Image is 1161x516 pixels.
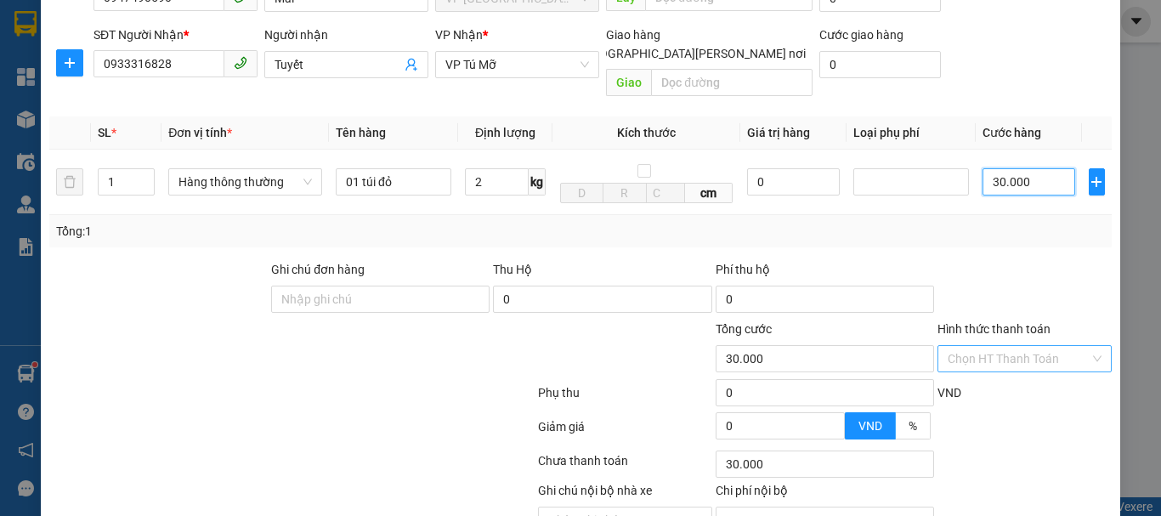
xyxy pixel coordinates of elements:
label: Ghi chú đơn hàng [271,263,365,276]
span: Giao [606,69,651,96]
span: phone [234,56,247,70]
span: Định lượng [475,126,535,139]
span: VP Nhận [435,28,483,42]
input: R [603,183,646,203]
span: Cước hàng [983,126,1041,139]
input: Ghi chú đơn hàng [271,286,490,313]
input: Cước giao hàng [819,51,941,78]
span: down [140,184,150,194]
button: plus [1089,168,1105,196]
input: D [560,183,603,203]
span: Decrease Value [825,426,844,439]
div: Chưa thanh toán [536,451,714,481]
div: SĐT Người Nhận [93,26,258,44]
span: Giá trị hàng [747,126,810,139]
span: Đơn vị tính [168,126,232,139]
span: plus [57,56,82,70]
span: up [830,415,841,425]
input: VD: Bàn, Ghế [336,168,451,196]
div: Phí thu hộ [716,260,934,286]
input: Dọc đường [651,69,813,96]
span: Thu Hộ [493,263,532,276]
label: Cước giao hàng [819,28,903,42]
span: cm [685,183,733,203]
div: Người nhận [264,26,428,44]
span: Tên hàng [336,126,386,139]
span: up [140,172,150,182]
span: kg [529,168,546,196]
input: 0 [747,168,840,196]
div: Giảm giá [536,417,714,447]
span: VND [937,386,961,400]
div: Ghi chú nội bộ nhà xe [538,481,712,507]
span: Increase Value [825,413,844,426]
button: plus [56,49,83,77]
span: VND [858,419,882,433]
span: Decrease Value [135,182,154,195]
th: Loại phụ phí [847,116,976,150]
span: Hàng thông thường [178,169,312,195]
button: delete [56,168,83,196]
input: C [646,183,685,203]
span: [GEOGRAPHIC_DATA][PERSON_NAME] nơi [574,44,813,63]
div: Tổng: 1 [56,222,450,241]
span: VP Tú Mỡ [445,52,589,77]
span: % [909,419,917,433]
span: Tổng cước [716,322,772,336]
span: down [830,428,841,438]
span: Increase Value [135,169,154,182]
span: user-add [405,58,418,71]
span: Kích thước [617,126,676,139]
label: Hình thức thanh toán [937,322,1051,336]
span: Giao hàng [606,28,660,42]
div: Chi phí nội bộ [716,481,934,507]
div: Phụ thu [536,383,714,413]
span: SL [98,126,111,139]
span: plus [1090,175,1104,189]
